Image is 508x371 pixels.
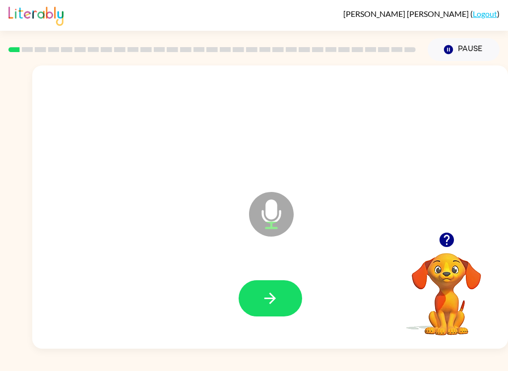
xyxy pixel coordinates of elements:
div: ( ) [343,9,500,18]
span: [PERSON_NAME] [PERSON_NAME] [343,9,470,18]
button: Pause [428,38,500,61]
video: Your browser must support playing .mp4 files to use Literably. Please try using another browser. [397,238,496,337]
img: Literably [8,4,63,26]
a: Logout [473,9,497,18]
